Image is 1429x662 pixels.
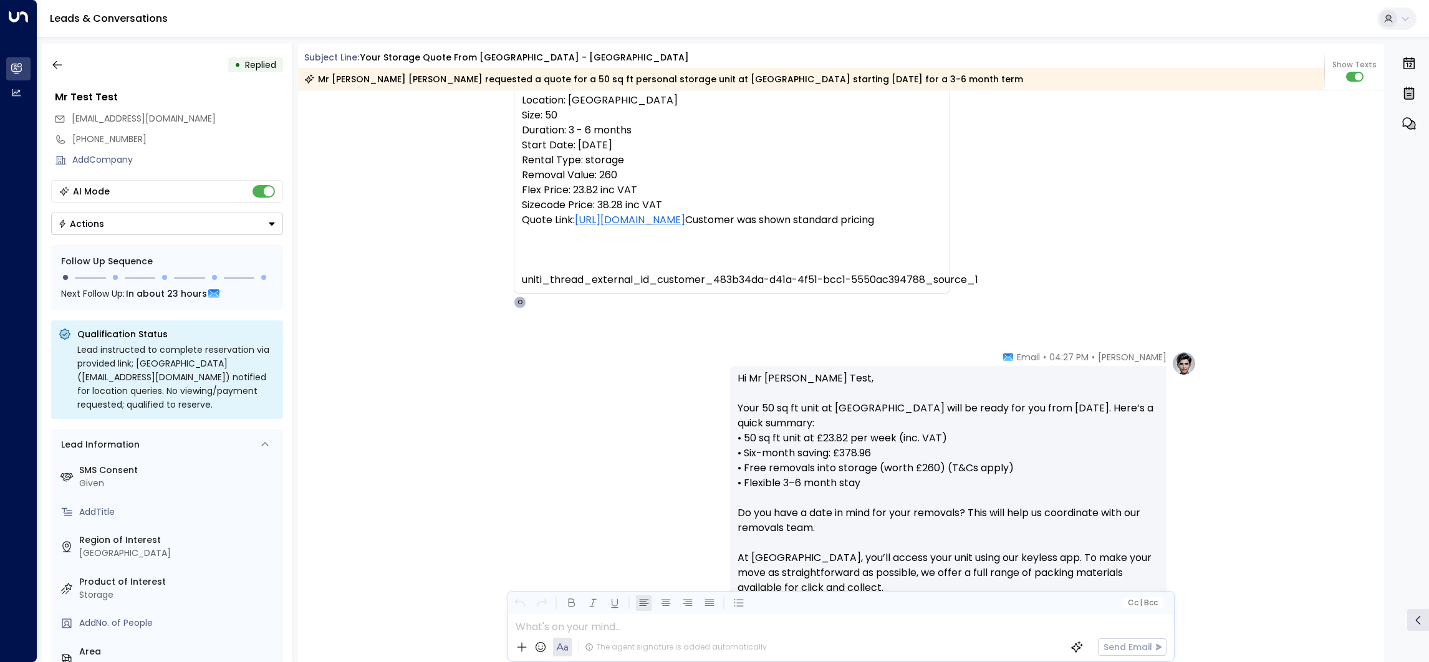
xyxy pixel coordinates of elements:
span: Subject Line: [304,51,359,64]
span: [PERSON_NAME] [1098,351,1167,363]
a: [URL][DOMAIN_NAME] [575,213,685,228]
a: Leads & Conversations [50,11,168,26]
div: Lead instructed to complete reservation via provided link; [GEOGRAPHIC_DATA] ([EMAIL_ADDRESS][DOM... [77,343,276,411]
div: Storage [79,588,278,602]
img: profile-logo.png [1172,351,1196,376]
div: [GEOGRAPHIC_DATA] [79,547,278,560]
label: SMS Consent [79,464,278,477]
p: Qualification Status [77,328,276,340]
div: AI Mode [73,185,110,198]
label: Area [79,645,278,658]
label: Product of Interest [79,575,278,588]
span: Show Texts [1332,59,1377,70]
button: Cc|Bcc [1122,597,1162,609]
span: | [1140,598,1142,607]
span: Email [1017,351,1040,363]
span: Replied [245,59,276,71]
div: • [234,54,241,76]
div: Given [79,477,278,490]
button: Actions [51,213,283,235]
div: AddTitle [79,506,278,519]
div: Button group with a nested menu [51,213,283,235]
span: 04:27 PM [1049,351,1089,363]
div: O [514,296,526,309]
div: Mr [PERSON_NAME] [PERSON_NAME] requested a quote for a 50 sq ft personal storage unit at [GEOGRAP... [304,73,1023,85]
span: Cc Bcc [1127,598,1157,607]
div: Follow Up Sequence [61,255,273,268]
div: The agent signature is added automatically [585,641,767,653]
div: AddCompany [72,153,283,166]
span: test@test.com [72,112,216,125]
div: Actions [58,218,104,229]
button: Undo [512,595,527,611]
button: Redo [534,595,549,611]
div: Lead Information [57,438,140,451]
div: [PHONE_NUMBER] [72,133,283,146]
div: AddNo. of People [79,616,278,630]
label: Region of Interest [79,534,278,547]
span: • [1092,351,1095,363]
div: Your storage quote from [GEOGRAPHIC_DATA] - [GEOGRAPHIC_DATA] [360,51,689,64]
div: Next Follow Up: [61,287,273,300]
span: • [1043,351,1046,363]
span: In about 23 hours [126,287,207,300]
span: [EMAIL_ADDRESS][DOMAIN_NAME] [72,112,216,125]
div: Mr Test Test [55,90,283,105]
